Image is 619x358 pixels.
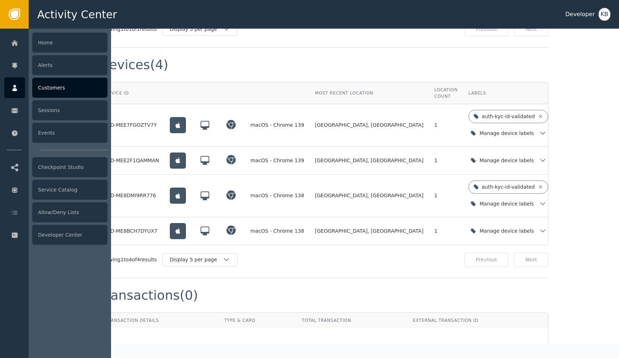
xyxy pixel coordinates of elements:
[32,78,107,98] div: Customers
[32,202,107,222] div: Allow/Deny Lists
[4,100,107,121] a: Sessions
[99,289,198,302] div: Transactions (0)
[250,121,304,129] div: macOS - Chrome 139
[32,123,107,143] div: Events
[565,10,595,19] div: Developer
[315,227,423,235] span: [GEOGRAPHIC_DATA], [GEOGRAPHIC_DATA]
[170,25,223,33] div: Display 5 per page
[480,130,536,137] div: Manage device labels
[469,126,548,141] button: Manage device labels
[105,192,159,199] div: DID-ME8DMI9RR776
[100,313,219,328] th: Transaction Details
[434,157,457,164] div: 1
[4,32,107,53] a: Home
[99,25,157,33] div: Showing 1 to 1 of 1 results
[100,82,164,104] th: Device ID
[162,23,237,36] button: Display 5 per page
[32,225,107,245] div: Developer Center
[434,121,457,129] div: 1
[250,192,304,199] div: macOS - Chrome 138
[250,157,304,164] div: macOS - Chrome 139
[469,224,548,238] button: Manage device labels
[4,157,107,178] a: Checkpoint Studio
[4,77,107,98] a: Customers
[32,55,107,75] div: Alerts
[37,6,117,23] span: Activity Center
[219,313,296,328] th: Type & Card
[162,253,237,266] button: Display 5 per page
[407,313,548,328] th: External Transaction ID
[429,82,463,104] th: Location Count
[315,192,423,199] span: [GEOGRAPHIC_DATA], [GEOGRAPHIC_DATA]
[170,256,223,263] div: Display 5 per page
[296,313,407,328] th: Total Transaction
[99,256,157,263] div: Showing 1 to 4 of 4 results
[32,157,107,177] div: Checkpoint Studio
[469,153,548,168] button: Manage device labels
[434,192,457,199] div: 1
[4,55,107,76] a: Alerts
[315,121,423,129] span: [GEOGRAPHIC_DATA], [GEOGRAPHIC_DATA]
[482,183,535,191] div: auth-kyc-id-validated
[105,121,159,129] div: DID-MEE7FGOZTV7Y
[32,100,107,120] div: Sessions
[105,227,159,235] div: DID-ME8BCH7DYUX7
[480,227,536,235] div: Manage device labels
[32,180,107,200] div: Service Catalog
[4,179,107,200] a: Service Catalog
[480,200,536,208] div: Manage device labels
[99,58,168,71] div: Devices (4)
[4,224,107,245] a: Developer Center
[250,227,304,235] div: macOS - Chrome 138
[4,122,107,143] a: Events
[434,227,457,235] div: 1
[480,157,536,164] div: Manage device labels
[315,157,423,164] span: [GEOGRAPHIC_DATA], [GEOGRAPHIC_DATA]
[463,82,554,104] th: Labels
[4,202,107,223] a: Allow/Deny Lists
[32,33,107,53] div: Home
[105,157,159,164] div: DID-MEE2F1QAMMAN
[309,82,429,104] th: Most Recent Location
[482,113,535,120] div: auth-kyc-id-validated
[469,197,548,211] button: Manage device labels
[599,8,610,21] button: KB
